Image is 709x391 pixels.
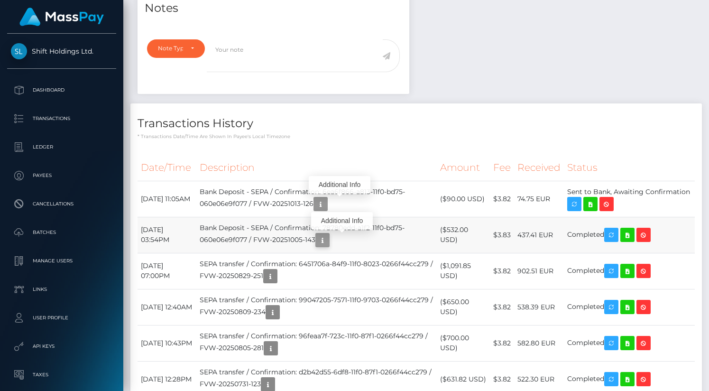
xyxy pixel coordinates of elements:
[7,47,116,56] span: Shift Holdings Ltd.
[437,155,490,181] th: Amount
[490,217,514,253] td: $3.83
[564,155,695,181] th: Status
[514,217,564,253] td: 437.41 EUR
[514,181,564,217] td: 74.75 EUR
[196,155,437,181] th: Description
[7,335,116,358] a: API Keys
[490,155,514,181] th: Fee
[196,217,437,253] td: Bank Deposit - SEPA / Confirmation: 78780edd-a1f2-11f0-bd75-060e06e9f077 / FVW-20251005-143
[7,363,116,387] a: Taxes
[196,181,437,217] td: Bank Deposit - SEPA / Confirmation: 6ea6f866-a813-11f0-bd75-060e06e9f077 / FVW-20251013-126
[564,217,695,253] td: Completed
[309,176,370,194] div: Additional Info
[7,249,116,273] a: Manage Users
[11,339,112,354] p: API Keys
[437,181,490,217] td: ($90.00 USD)
[514,325,564,361] td: 582.80 EUR
[11,197,112,211] p: Cancellations
[11,43,27,59] img: Shift Holdings Ltd.
[138,217,196,253] td: [DATE] 03:54PM
[138,289,196,325] td: [DATE] 12:40AM
[7,78,116,102] a: Dashboard
[196,325,437,361] td: SEPA transfer / Confirmation: 96feaa7f-723c-11f0-87f1-0266f44cc279 / FVW-20250805-281
[138,115,695,132] h4: Transactions History
[514,155,564,181] th: Received
[138,181,196,217] td: [DATE] 11:05AM
[311,212,373,230] div: Additional Info
[11,368,112,382] p: Taxes
[11,311,112,325] p: User Profile
[11,225,112,240] p: Batches
[7,107,116,130] a: Transactions
[11,83,112,97] p: Dashboard
[11,168,112,183] p: Payees
[7,278,116,301] a: Links
[138,155,196,181] th: Date/Time
[514,289,564,325] td: 538.39 EUR
[437,217,490,253] td: ($532.00 USD)
[19,8,104,26] img: MassPay Logo
[564,325,695,361] td: Completed
[7,135,116,159] a: Ledger
[564,181,695,217] td: Sent to Bank, Awaiting Confirmation
[490,325,514,361] td: $3.82
[7,306,116,330] a: User Profile
[7,192,116,216] a: Cancellations
[437,253,490,289] td: ($1,091.85 USD)
[490,289,514,325] td: $3.82
[147,39,205,57] button: Note Type
[490,253,514,289] td: $3.82
[196,289,437,325] td: SEPA transfer / Confirmation: 99047205-7571-11f0-9703-0266f44cc279 / FVW-20250809-234
[564,289,695,325] td: Completed
[138,325,196,361] td: [DATE] 10:43PM
[138,253,196,289] td: [DATE] 07:00PM
[11,254,112,268] p: Manage Users
[514,253,564,289] td: 902.51 EUR
[11,140,112,154] p: Ledger
[7,221,116,244] a: Batches
[138,133,695,140] p: * Transactions date/time are shown in payee's local timezone
[11,282,112,297] p: Links
[11,112,112,126] p: Transactions
[158,45,183,52] div: Note Type
[564,253,695,289] td: Completed
[196,253,437,289] td: SEPA transfer / Confirmation: 6451706a-84f9-11f0-8023-0266f44cc279 / FVW-20250829-251
[7,164,116,187] a: Payees
[490,181,514,217] td: $3.82
[437,325,490,361] td: ($700.00 USD)
[437,289,490,325] td: ($650.00 USD)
